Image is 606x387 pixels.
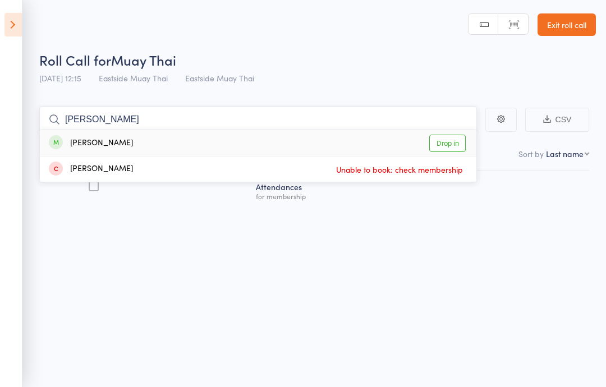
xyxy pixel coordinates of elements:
[111,50,176,69] span: Muay Thai
[518,148,544,159] label: Sort by
[538,13,596,36] a: Exit roll call
[185,72,254,84] span: Eastside Muay Thai
[256,192,585,200] div: for membership
[546,148,584,159] div: Last name
[49,137,133,150] div: [PERSON_NAME]
[251,176,589,205] div: Atten­dances
[429,135,466,152] a: Drop in
[39,107,477,132] input: Search by name
[49,163,133,176] div: [PERSON_NAME]
[39,50,111,69] span: Roll Call for
[99,72,168,84] span: Eastside Muay Thai
[333,161,466,178] span: Unable to book: check membership
[39,72,81,84] span: [DATE] 12:15
[525,108,589,132] button: CSV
